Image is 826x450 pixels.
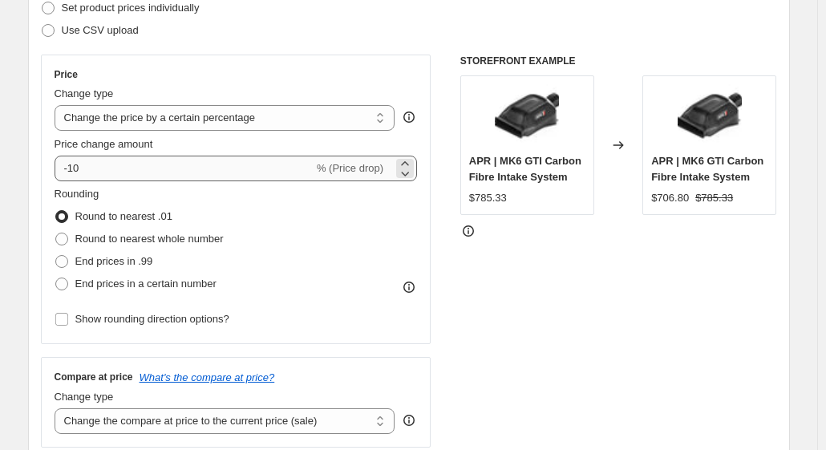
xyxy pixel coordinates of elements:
[75,278,217,290] span: End prices in a certain number
[678,84,742,148] img: ci100035_001-scaled_80x.jpg
[495,84,559,148] img: ci100035_001-scaled_80x.jpg
[695,190,733,206] strike: $785.33
[651,155,763,183] span: APR | MK6 GTI Carbon Fibre Intake System
[75,255,153,267] span: End prices in .99
[55,68,78,81] h3: Price
[317,162,383,174] span: % (Price drop)
[55,188,99,200] span: Rounding
[401,109,417,125] div: help
[55,138,153,150] span: Price change amount
[140,371,275,383] button: What's the compare at price?
[75,210,172,222] span: Round to nearest .01
[62,2,200,14] span: Set product prices individually
[469,155,581,183] span: APR | MK6 GTI Carbon Fibre Intake System
[651,190,689,206] div: $706.80
[55,156,314,181] input: -15
[55,391,114,403] span: Change type
[401,412,417,428] div: help
[75,313,229,325] span: Show rounding direction options?
[469,190,507,206] div: $785.33
[75,233,224,245] span: Round to nearest whole number
[62,24,139,36] span: Use CSV upload
[55,371,133,383] h3: Compare at price
[55,87,114,99] span: Change type
[460,55,777,67] h6: STOREFRONT EXAMPLE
